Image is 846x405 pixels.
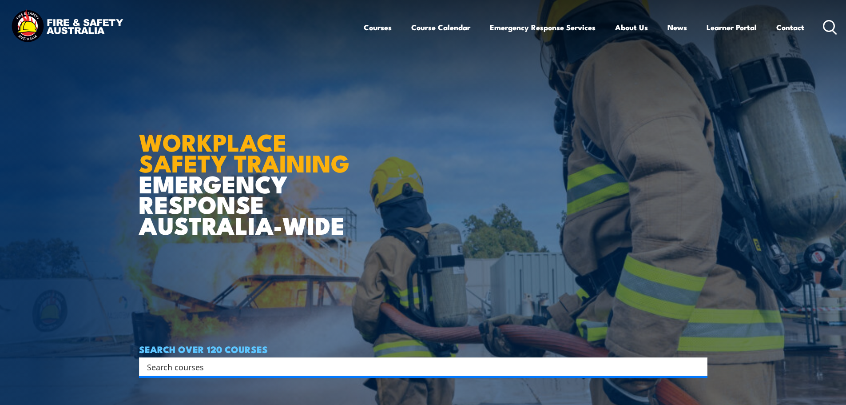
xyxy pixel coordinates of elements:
[139,109,356,235] h1: EMERGENCY RESPONSE AUSTRALIA-WIDE
[692,361,704,373] button: Search magnifier button
[411,16,470,39] a: Course Calendar
[139,123,350,180] strong: WORKPLACE SAFETY TRAINING
[147,360,688,373] input: Search input
[667,16,687,39] a: News
[139,344,707,354] h4: SEARCH OVER 120 COURSES
[776,16,804,39] a: Contact
[364,16,392,39] a: Courses
[490,16,596,39] a: Emergency Response Services
[707,16,757,39] a: Learner Portal
[149,361,690,373] form: Search form
[615,16,648,39] a: About Us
